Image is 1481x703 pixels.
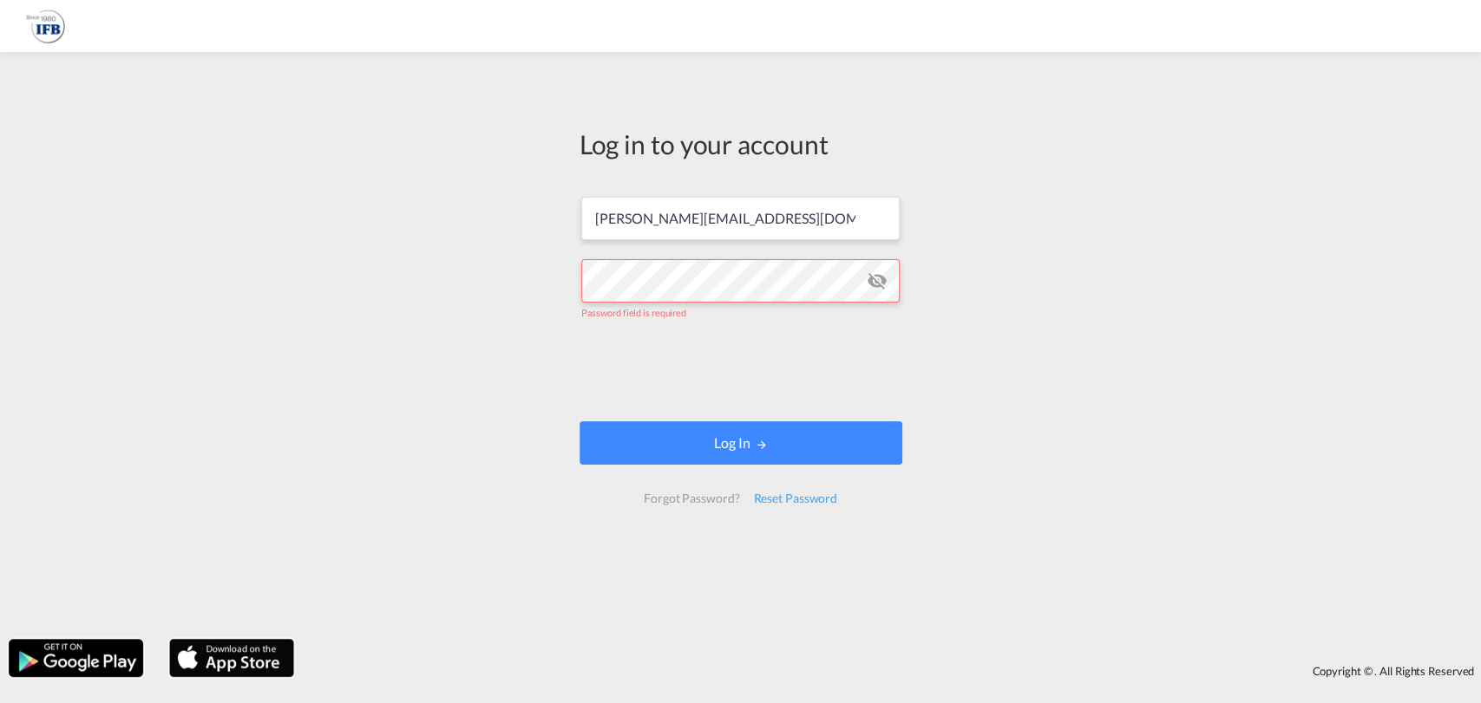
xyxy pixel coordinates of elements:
button: LOGIN [580,421,902,465]
div: Reset Password [746,483,844,514]
input: Enter email/phone number [581,197,900,240]
span: Password field is required [581,307,686,318]
iframe: reCAPTCHA [609,336,873,404]
div: Log in to your account [580,126,902,162]
img: google.png [7,637,145,679]
img: b628ab10256c11eeb52753acbc15d091.png [26,7,65,46]
md-icon: icon-eye-off [867,270,888,291]
img: apple.png [167,637,296,679]
div: Forgot Password? [637,483,746,514]
div: Copyright © . All Rights Reserved [303,656,1481,686]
